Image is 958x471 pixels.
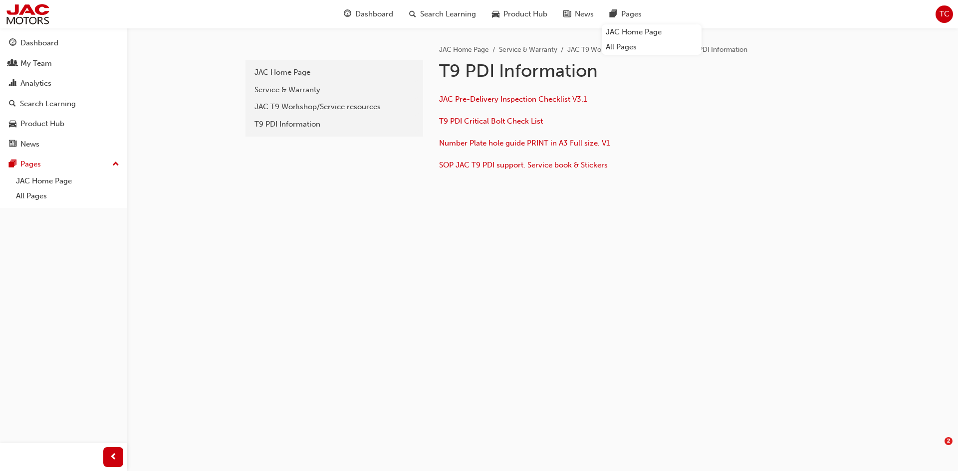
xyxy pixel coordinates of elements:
[4,34,123,52] a: Dashboard
[4,135,123,154] a: News
[689,44,747,56] li: T9 PDI Information
[602,4,650,24] a: pages-iconPages
[563,8,571,20] span: news-icon
[249,116,419,133] a: T9 PDI Information
[484,4,555,24] a: car-iconProduct Hub
[355,8,393,20] span: Dashboard
[602,24,702,40] a: JAC Home Page
[420,8,476,20] span: Search Learning
[336,4,401,24] a: guage-iconDashboard
[249,81,419,99] a: Service & Warranty
[20,58,52,69] div: My Team
[439,45,489,54] a: JAC Home Page
[499,45,557,54] a: Service & Warranty
[567,45,679,54] a: JAC T9 Workshop/Service resources
[254,119,414,130] div: T9 PDI Information
[4,155,123,173] button: Pages
[254,84,414,96] div: Service & Warranty
[20,78,51,89] div: Analytics
[936,5,953,23] button: TC
[945,437,953,445] span: 2
[555,4,602,24] a: news-iconNews
[344,8,351,20] span: guage-icon
[9,79,16,88] span: chart-icon
[254,101,414,113] div: JAC T9 Workshop/Service resources
[9,59,16,68] span: people-icon
[20,158,41,170] div: Pages
[4,74,123,93] a: Analytics
[602,39,702,55] a: All Pages
[940,8,950,20] span: TC
[610,8,617,20] span: pages-icon
[20,118,64,130] div: Product Hub
[439,117,543,126] a: T9 PDI Critical Bolt Check List
[12,188,123,204] a: All Pages
[439,139,610,148] a: Number Plate hole guide PRINT in A3 Full size. V1
[12,173,123,189] a: JAC Home Page
[439,95,587,104] a: JAC Pre-Delivery Inspection Checklist V3.1
[9,39,16,48] span: guage-icon
[249,98,419,116] a: JAC T9 Workshop/Service resources
[110,451,117,464] span: prev-icon
[575,8,594,20] span: News
[254,67,414,78] div: JAC Home Page
[4,32,123,155] button: DashboardMy TeamAnalyticsSearch LearningProduct HubNews
[4,54,123,73] a: My Team
[9,140,16,149] span: news-icon
[249,64,419,81] a: JAC Home Page
[439,160,608,169] a: SOP JAC T9 PDI support. Service book & Stickers
[112,158,119,171] span: up-icon
[439,60,766,82] h1: T9 PDI Information
[409,8,416,20] span: search-icon
[9,160,16,169] span: pages-icon
[621,8,642,20] span: Pages
[924,437,948,461] iframe: Intercom live chat
[492,8,499,20] span: car-icon
[503,8,547,20] span: Product Hub
[20,98,76,110] div: Search Learning
[4,115,123,133] a: Product Hub
[9,120,16,129] span: car-icon
[5,3,50,25] img: jac-portal
[20,139,39,150] div: News
[4,95,123,113] a: Search Learning
[20,37,58,49] div: Dashboard
[9,100,16,109] span: search-icon
[401,4,484,24] a: search-iconSearch Learning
